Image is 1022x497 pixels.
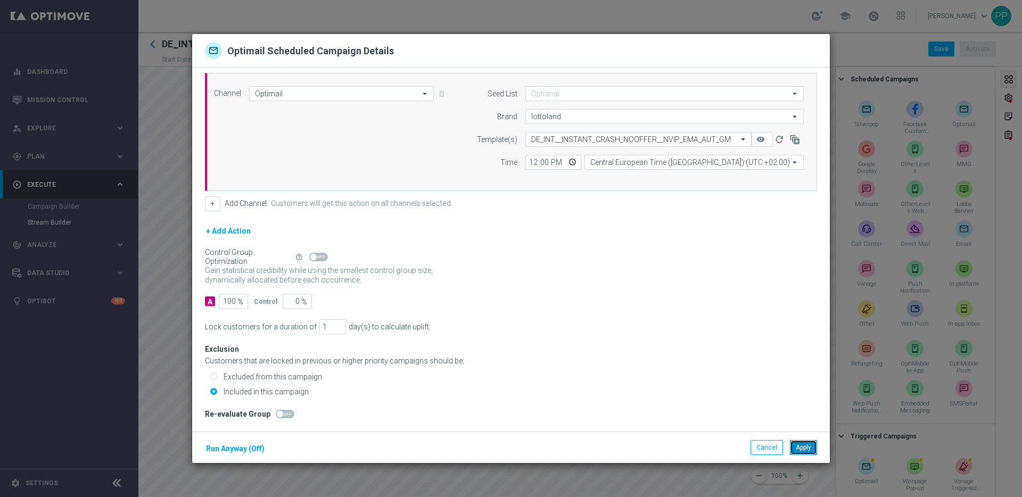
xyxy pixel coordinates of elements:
[774,134,785,145] i: refresh
[205,345,275,354] div: Exclusion
[790,110,801,123] i: arrow_drop_down
[500,158,517,167] label: Time
[790,440,817,455] button: Apply
[420,87,431,101] i: arrow_drop_down
[295,253,303,261] i: help_outline
[301,297,307,307] span: %
[477,135,517,144] label: Template(s)
[773,132,788,147] button: refresh
[205,296,215,306] div: A
[271,199,452,208] label: Customers will get this action on all channels selected.
[221,387,309,396] label: Included in this campaign
[205,410,270,419] div: Re-evaluate Group
[488,89,517,98] label: Seed List
[205,442,266,455] button: Run Anyway (Off)
[205,322,317,332] div: Lock customers for a duration of
[584,155,804,170] input: Select time zone
[751,440,783,455] button: Cancel
[221,372,322,382] label: Excluded from this campaign
[225,199,267,208] label: Add Channel
[205,357,817,366] div: Customers that are locked in previous or higher priority campaigns should be:
[227,45,394,59] h2: Optimail Scheduled Campaign Details
[525,132,752,147] ng-select: DE_INT__INSTANT_CRASH_NOOFFER__NVIP_EMA_AUT_GM
[254,296,277,306] div: Control
[205,196,220,211] button: +
[249,86,434,101] input: Select channel
[790,87,801,101] i: arrow_drop_down
[205,248,294,266] div: Control Group Optimization
[756,135,765,144] i: remove_red_eye
[752,132,773,147] button: remove_red_eye
[497,112,517,121] label: Brand
[349,322,431,332] div: day(s) to calculate uplift.
[294,251,309,263] button: help_outline
[214,89,241,98] label: Channel
[790,155,801,169] i: arrow_drop_down
[525,86,804,101] input: Optional
[237,297,243,307] span: %
[525,109,804,124] input: Select
[205,225,252,238] button: + Add Action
